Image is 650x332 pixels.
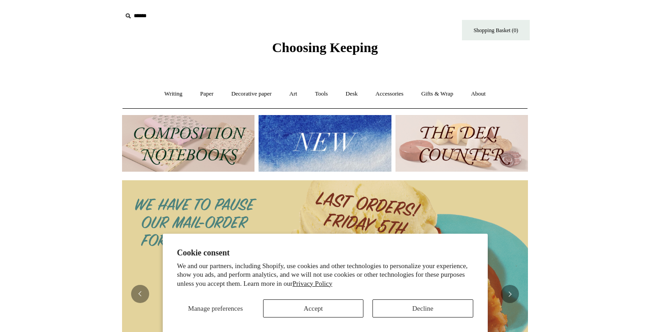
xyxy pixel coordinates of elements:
[396,115,528,172] img: The Deli Counter
[156,82,191,106] a: Writing
[272,40,378,55] span: Choosing Keeping
[131,285,149,303] button: Previous
[462,20,530,40] a: Shopping Basket (0)
[223,82,280,106] a: Decorative paper
[463,82,494,106] a: About
[501,285,519,303] button: Next
[259,115,391,172] img: New.jpg__PID:f73bdf93-380a-4a35-bcfe-7823039498e1
[188,305,243,312] span: Manage preferences
[177,262,473,289] p: We and our partners, including Shopify, use cookies and other technologies to personalize your ex...
[292,280,332,287] a: Privacy Policy
[413,82,462,106] a: Gifts & Wrap
[372,299,473,318] button: Decline
[367,82,412,106] a: Accessories
[263,299,363,318] button: Accept
[338,82,366,106] a: Desk
[307,82,336,106] a: Tools
[122,115,254,172] img: 202302 Composition ledgers.jpg__PID:69722ee6-fa44-49dd-a067-31375e5d54ec
[192,82,222,106] a: Paper
[281,82,305,106] a: Art
[177,248,473,258] h2: Cookie consent
[177,299,254,318] button: Manage preferences
[272,47,378,53] a: Choosing Keeping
